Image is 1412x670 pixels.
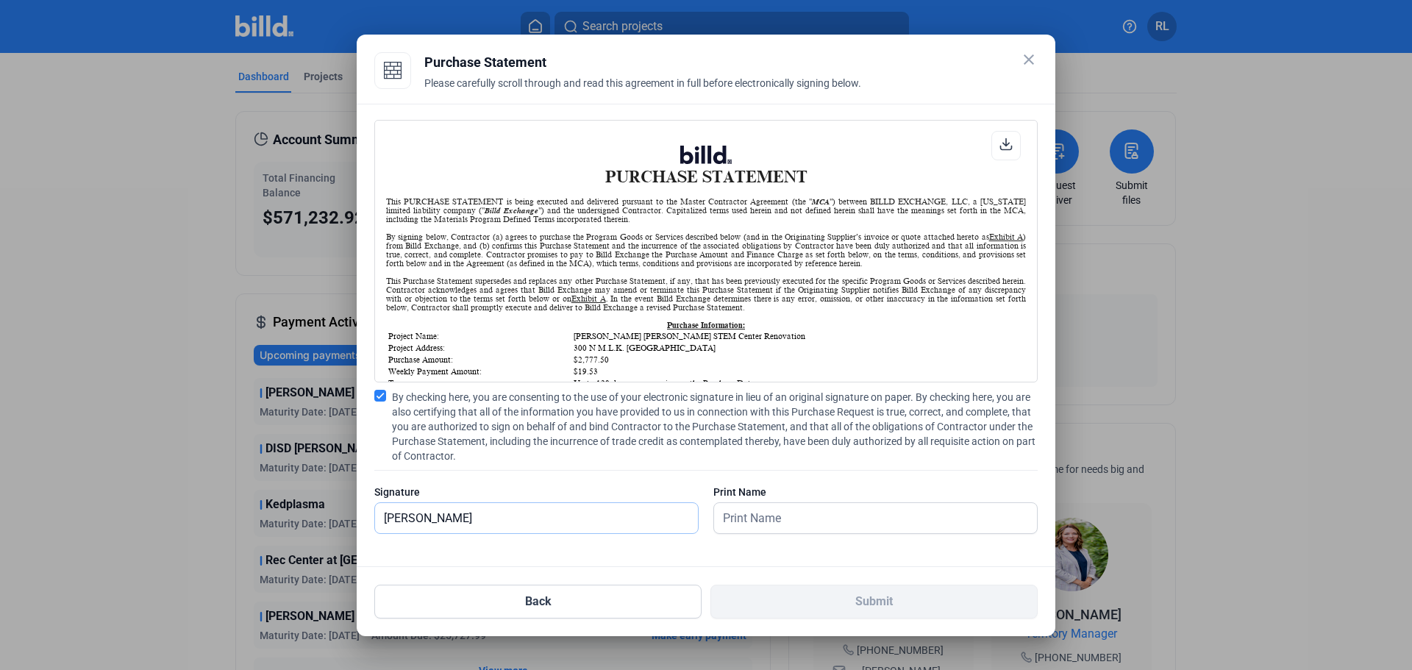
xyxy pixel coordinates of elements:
[386,197,1026,224] div: This PURCHASE STATEMENT is being executed and delivered pursuant to the Master Contractor Agreeme...
[386,146,1026,186] h1: PURCHASE STATEMENT
[667,321,745,329] u: Purchase Information:
[710,585,1038,619] button: Submit
[386,232,1026,268] div: By signing below, Contractor (a) agrees to purchase the Program Goods or Services described below...
[388,354,571,365] td: Purchase Amount:
[374,585,702,619] button: Back
[989,232,1023,241] u: Exhibit A
[388,343,571,353] td: Project Address:
[713,485,1038,499] div: Print Name
[571,294,606,303] u: Exhibit A
[424,76,1038,108] div: Please carefully scroll through and read this agreement in full before electronically signing below.
[714,503,1021,533] input: Print Name
[386,277,1026,312] div: This Purchase Statement supersedes and replaces any other Purchase Statement, if any, that has be...
[1020,51,1038,68] mat-icon: close
[388,366,571,377] td: Weekly Payment Amount:
[573,366,1024,377] td: $19.53
[392,390,1038,463] span: By checking here, you are consenting to the use of your electronic signature in lieu of an origin...
[485,206,538,215] i: Billd Exchange
[573,343,1024,353] td: 300 N M.L.K. [GEOGRAPHIC_DATA]
[388,378,571,388] td: Term:
[388,331,571,341] td: Project Name:
[573,331,1024,341] td: [PERSON_NAME] [PERSON_NAME] STEM Center Renovation
[573,378,1024,388] td: Up to 120 days, commencing on the Purchase Date
[375,503,698,533] input: Signature
[424,52,1038,73] div: Purchase Statement
[573,354,1024,365] td: $2,777.50
[812,197,830,206] i: MCA
[374,485,699,499] div: Signature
